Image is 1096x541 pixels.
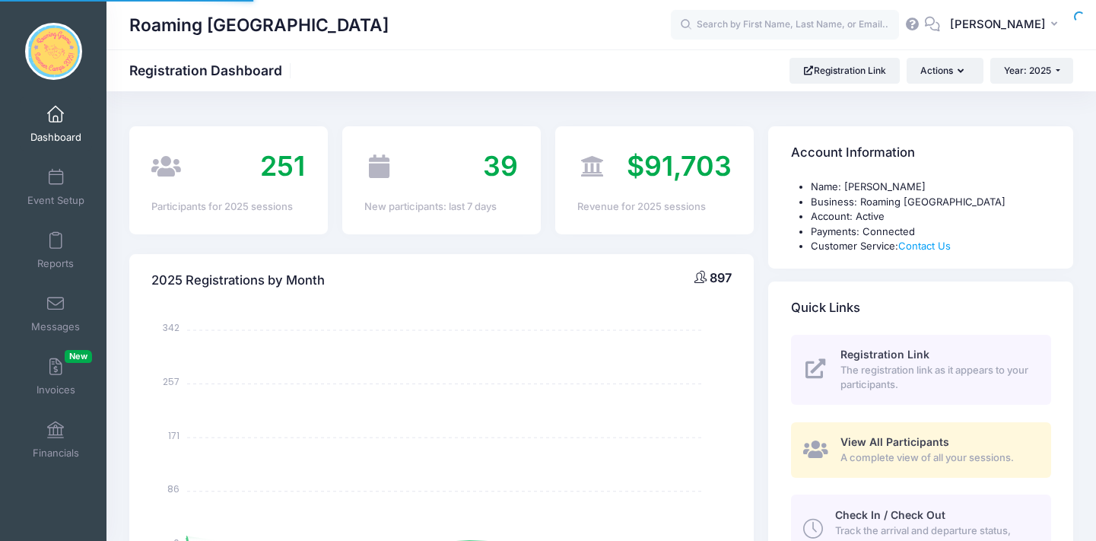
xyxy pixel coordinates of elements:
[37,257,74,270] span: Reports
[840,450,1034,466] span: A complete view of all your sessions.
[163,321,179,334] tspan: 342
[811,239,1051,254] li: Customer Service:
[168,428,179,441] tspan: 171
[811,180,1051,195] li: Name: [PERSON_NAME]
[151,199,305,215] div: Participants for 2025 sessions
[840,435,949,448] span: View All Participants
[990,58,1073,84] button: Year: 2025
[1004,65,1051,76] span: Year: 2025
[129,62,295,78] h1: Registration Dashboard
[950,16,1046,33] span: [PERSON_NAME]
[364,199,518,215] div: New participants: last 7 days
[671,10,899,40] input: Search by First Name, Last Name, or Email...
[260,149,305,183] span: 251
[65,350,92,363] span: New
[25,23,82,80] img: Roaming Gnome Theatre
[811,195,1051,210] li: Business: Roaming [GEOGRAPHIC_DATA]
[791,422,1051,478] a: View All Participants A complete view of all your sessions.
[31,320,80,333] span: Messages
[20,97,92,151] a: Dashboard
[811,224,1051,240] li: Payments: Connected
[789,58,900,84] a: Registration Link
[33,447,79,460] span: Financials
[577,199,731,215] div: Revenue for 2025 sessions
[20,287,92,340] a: Messages
[898,240,951,252] a: Contact Us
[940,8,1073,43] button: [PERSON_NAME]
[167,482,179,495] tspan: 86
[129,8,389,43] h1: Roaming [GEOGRAPHIC_DATA]
[20,161,92,214] a: Event Setup
[483,149,518,183] span: 39
[710,270,732,285] span: 897
[20,224,92,277] a: Reports
[20,350,92,403] a: InvoicesNew
[20,413,92,466] a: Financials
[835,508,945,521] span: Check In / Check Out
[791,335,1051,405] a: Registration Link The registration link as it appears to your participants.
[627,149,732,183] span: $91,703
[907,58,983,84] button: Actions
[151,259,325,302] h4: 2025 Registrations by Month
[811,209,1051,224] li: Account: Active
[840,348,929,361] span: Registration Link
[30,131,81,144] span: Dashboard
[791,286,860,329] h4: Quick Links
[840,363,1034,393] span: The registration link as it appears to your participants.
[27,194,84,207] span: Event Setup
[791,132,915,175] h4: Account Information
[37,383,75,396] span: Invoices
[163,375,179,388] tspan: 257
